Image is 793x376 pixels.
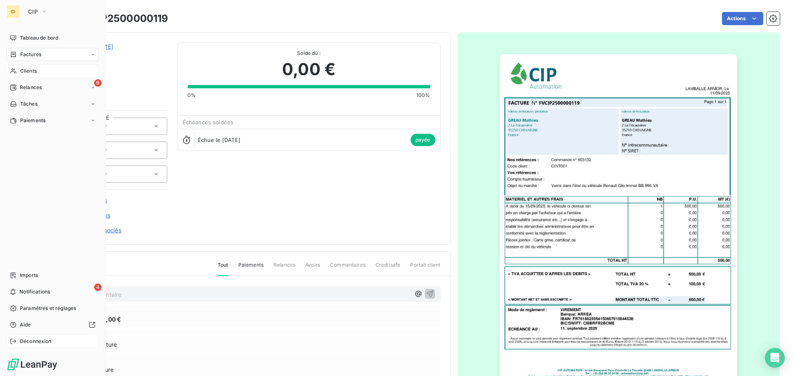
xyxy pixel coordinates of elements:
[305,261,320,275] span: Avoirs
[188,50,430,57] span: Solde dû :
[28,8,38,15] span: CIP
[20,321,31,329] span: Aide
[765,348,785,368] div: Open Intercom Messenger
[95,315,121,324] span: 600,00 €
[20,100,38,108] span: Tâches
[20,34,58,42] span: Tableau de bord
[20,272,38,279] span: Imports
[77,11,168,26] h3: FVCIP2500000119
[7,318,99,331] a: Aide
[218,261,228,276] span: Tout
[188,92,196,99] span: 0%
[20,51,41,58] span: Factures
[7,358,58,371] img: Logo LeanPay
[273,261,295,275] span: Relances
[65,52,167,59] span: CINT001
[183,119,234,125] span: Échéances soldées
[20,117,45,124] span: Paiements
[19,288,50,296] span: Notifications
[94,79,102,87] span: 9
[330,261,366,275] span: Commentaires
[20,67,37,75] span: Clients
[94,284,102,291] span: 4
[7,5,20,18] div: CI
[238,261,264,275] span: Paiements
[410,261,440,275] span: Portail client
[375,261,401,275] span: Creditsafe
[20,305,76,312] span: Paramètres et réglages
[411,134,435,146] span: payée
[198,137,240,143] span: Échue le [DATE]
[282,57,335,82] span: 0,00 €
[722,12,763,25] button: Actions
[20,338,52,345] span: Déconnexion
[20,84,42,91] span: Relances
[416,92,430,99] span: 100%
